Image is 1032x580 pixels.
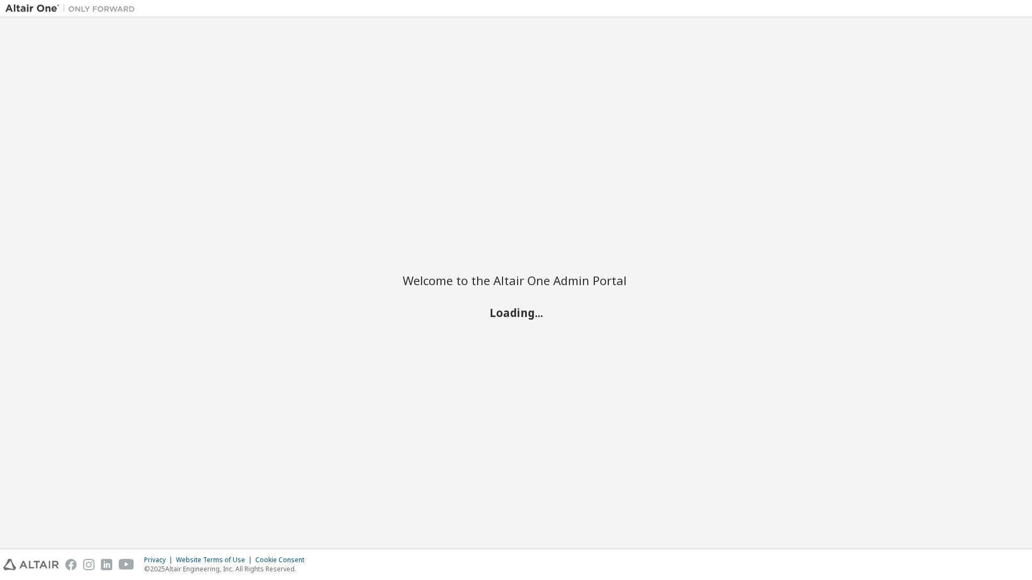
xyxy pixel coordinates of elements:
img: facebook.svg [65,559,77,570]
h2: Welcome to the Altair One Admin Portal [403,273,629,288]
div: Website Terms of Use [176,556,255,564]
img: altair_logo.svg [3,559,59,570]
img: linkedin.svg [101,559,112,570]
h2: Loading... [403,306,629,320]
img: instagram.svg [83,559,94,570]
div: Cookie Consent [255,556,311,564]
div: Privacy [144,556,176,564]
img: youtube.svg [119,559,134,570]
p: © 2025 Altair Engineering, Inc. All Rights Reserved. [144,564,311,574]
img: Altair One [5,3,140,14]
